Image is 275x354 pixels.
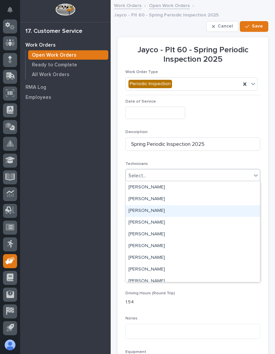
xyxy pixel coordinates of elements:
[20,82,111,92] a: RMA Log
[25,84,46,91] p: RMA Log
[25,28,82,35] div: 17. Customer Service
[26,70,111,79] a: All Work Orders
[125,100,156,104] span: Date of Service
[128,172,146,179] div: Select...
[20,92,111,102] a: Employees
[126,252,260,264] div: Josh Arnett
[125,162,148,166] span: Technicians
[125,316,137,320] span: Notes
[20,40,111,50] a: Work Orders
[126,205,260,217] div: Hector Orellana
[240,21,268,32] button: Save
[125,350,146,354] span: Equipment
[126,229,260,240] div: Jake Rucker
[128,80,172,88] div: Periodic Inspection
[125,130,148,134] span: Description
[126,193,260,205] div: Eric Tener
[26,50,111,60] a: Open Work Orders
[125,299,260,306] p: 1.54
[8,7,17,17] div: Notifications
[32,62,77,68] p: Ready to Complete
[206,21,238,32] button: Cancel
[32,52,76,58] p: Open Work Orders
[252,23,263,29] span: Save
[3,3,17,17] button: Notifications
[3,338,17,352] button: users-avatar
[126,182,260,193] div: Collin Daley
[149,1,190,9] a: Open Work Orders
[125,291,175,295] span: Driving Hours (Round Trip)
[126,276,260,287] div: Marc Rader
[218,23,233,29] span: Cancel
[114,1,142,9] a: Work Orders
[126,240,260,252] div: Jodie Malstaff
[55,3,75,16] img: Workspace Logo
[25,42,56,48] p: Work Orders
[126,217,260,229] div: Ike Reichert
[126,264,260,276] div: Josh Casper
[114,11,219,18] p: Jayco - Plt 60 - Spring Periodic Inspection 2025
[26,60,111,69] a: Ready to Complete
[32,72,69,78] p: All Work Orders
[125,45,260,65] p: Jayco - Plt 60 - Spring Periodic Inspection 2025
[125,70,158,74] span: Work Order Type
[25,95,51,101] p: Employees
